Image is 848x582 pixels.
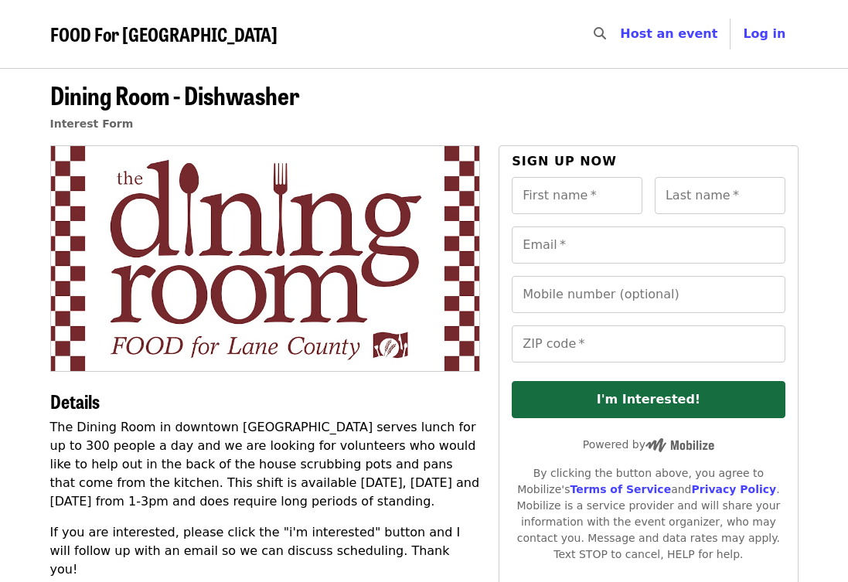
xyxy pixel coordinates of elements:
a: Host an event [620,26,717,41]
p: If you are interested, please click the "i'm interested" button and I will follow up with an emai... [50,523,481,579]
span: Powered by [583,438,714,451]
a: Terms of Service [570,483,671,495]
img: Dining Room - Dishwasher organized by FOOD For Lane County [51,146,480,370]
input: Email [512,226,785,264]
input: First name [512,177,642,214]
input: Last name [655,177,785,214]
span: FOOD For [GEOGRAPHIC_DATA] [50,20,278,47]
input: Mobile number (optional) [512,276,785,313]
span: Details [50,387,100,414]
i: search icon [594,26,606,41]
p: The Dining Room in downtown [GEOGRAPHIC_DATA] serves lunch for up to 300 people a day and we are ... [50,418,481,511]
button: I'm Interested! [512,381,785,418]
a: Interest Form [50,117,134,130]
a: Privacy Policy [691,483,776,495]
span: Sign up now [512,154,617,168]
button: Log in [731,19,798,49]
span: Dining Room - Dishwasher [50,77,300,113]
div: By clicking the button above, you agree to Mobilize's and . Mobilize is a service provider and wi... [512,465,785,563]
input: Search [615,15,628,53]
a: FOOD For [GEOGRAPHIC_DATA] [50,23,278,46]
img: Powered by Mobilize [645,438,714,452]
span: Log in [743,26,785,41]
input: ZIP code [512,325,785,362]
